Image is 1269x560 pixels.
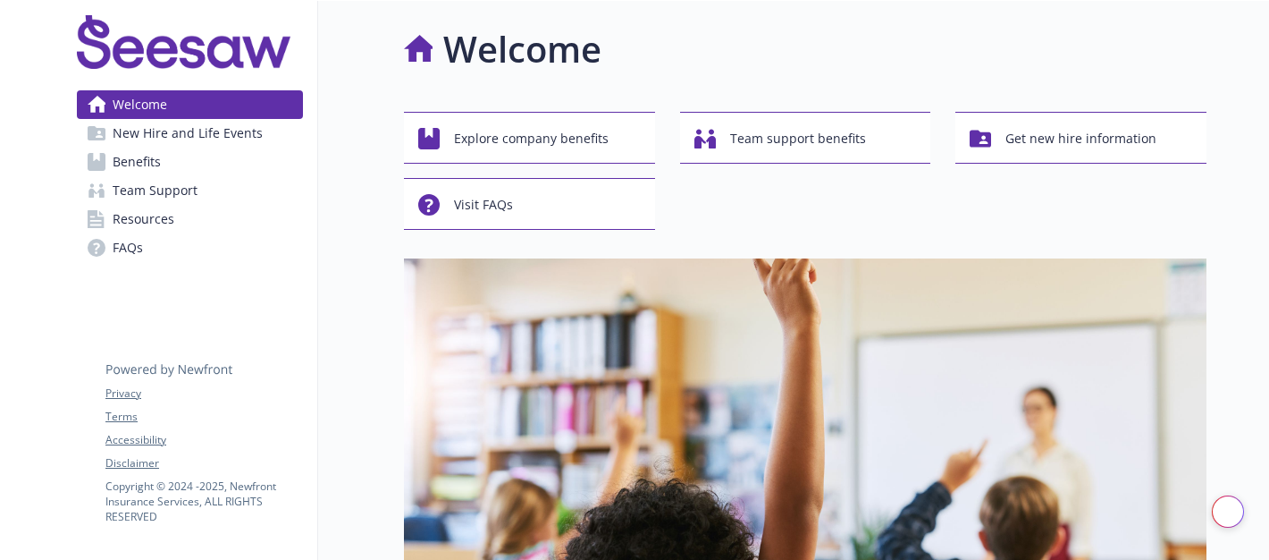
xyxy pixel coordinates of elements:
[113,119,263,148] span: New Hire and Life Events
[730,122,866,156] span: Team support benefits
[77,176,303,205] a: Team Support
[77,90,303,119] a: Welcome
[105,479,302,524] p: Copyright © 2024 - 2025 , Newfront Insurance Services, ALL RIGHTS RESERVED
[105,455,302,471] a: Disclaimer
[105,386,302,402] a: Privacy
[113,205,174,233] span: Resources
[454,188,513,222] span: Visit FAQs
[77,148,303,176] a: Benefits
[77,205,303,233] a: Resources
[680,112,931,164] button: Team support benefits
[77,233,303,262] a: FAQs
[77,119,303,148] a: New Hire and Life Events
[1005,122,1156,156] span: Get new hire information
[113,233,143,262] span: FAQs
[443,22,601,76] h1: Welcome
[404,112,655,164] button: Explore company benefits
[113,90,167,119] span: Welcome
[113,176,197,205] span: Team Support
[105,409,302,425] a: Terms
[105,432,302,448] a: Accessibility
[113,148,161,176] span: Benefits
[404,178,655,230] button: Visit FAQs
[454,122,609,156] span: Explore company benefits
[955,112,1206,164] button: Get new hire information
